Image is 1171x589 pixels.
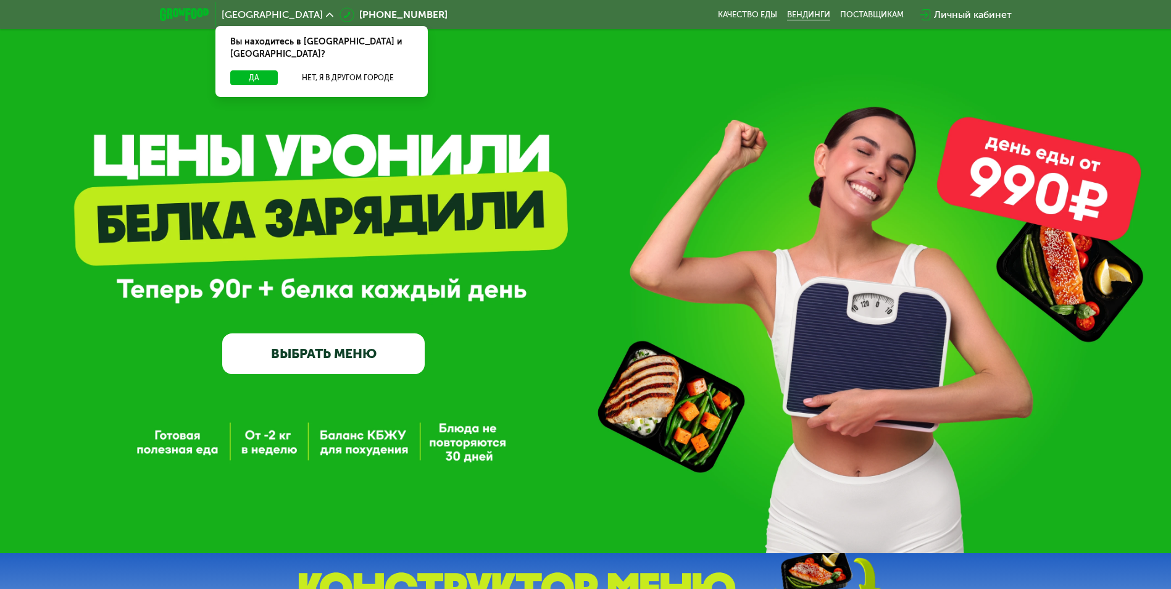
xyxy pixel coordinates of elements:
[840,10,904,20] div: поставщикам
[787,10,830,20] a: Вендинги
[215,26,428,70] div: Вы находитесь в [GEOGRAPHIC_DATA] и [GEOGRAPHIC_DATA]?
[283,70,413,85] button: Нет, я в другом городе
[230,70,278,85] button: Да
[222,10,323,20] span: [GEOGRAPHIC_DATA]
[718,10,777,20] a: Качество еды
[222,333,425,374] a: ВЫБРАТЬ МЕНЮ
[340,7,448,22] a: [PHONE_NUMBER]
[934,7,1012,22] div: Личный кабинет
